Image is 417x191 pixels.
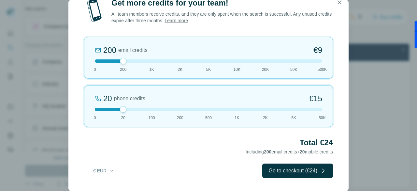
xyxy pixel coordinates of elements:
[178,67,182,72] span: 2K
[206,67,211,72] span: 5K
[114,95,145,103] span: phone credits
[234,67,240,72] span: 10K
[84,1,176,16] div: Upgrade plan for full access to Surfe
[121,115,125,121] span: 20
[165,18,188,23] a: Learn more
[264,149,271,154] span: 200
[263,115,268,121] span: 2K
[246,149,333,154] span: Including email credits + mobile credits
[205,115,212,121] span: 500
[120,67,126,72] span: 200
[319,115,325,121] span: 50K
[309,93,322,104] span: €15
[94,67,96,72] span: 0
[262,164,333,178] button: Go to checkout (€24)
[291,115,296,121] span: 5K
[177,115,183,121] span: 200
[94,115,96,121] span: 0
[89,165,119,177] button: € EUR
[235,115,239,121] span: 1K
[313,45,322,56] span: €9
[103,45,116,56] div: 200
[148,115,155,121] span: 100
[262,67,269,72] span: 20K
[84,137,333,148] h2: Total €24
[149,67,154,72] span: 1K
[118,46,148,54] span: email credits
[111,11,333,24] p: All team members receive credits, and they are only spent when the search is successful. Any unus...
[103,93,112,104] div: 20
[252,3,259,9] div: Close Step
[290,67,297,72] span: 50K
[300,149,305,154] span: 20
[318,67,327,72] span: 500K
